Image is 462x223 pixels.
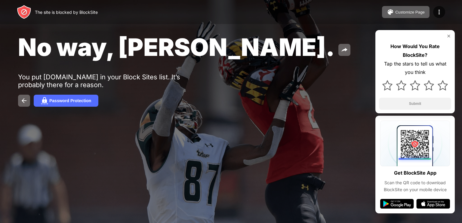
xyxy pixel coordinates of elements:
button: Customize Page [382,6,430,18]
div: Tap the stars to tell us what you think [379,60,451,77]
img: qrcode.svg [380,121,450,166]
img: menu-icon.svg [436,8,443,16]
img: back.svg [20,97,28,104]
img: star.svg [396,80,406,90]
img: share.svg [341,46,348,53]
div: Scan the QR code to download BlockSite on your mobile device [380,179,450,193]
div: Password Protection [49,98,91,103]
img: rate-us-close.svg [446,34,451,38]
img: star.svg [438,80,448,90]
img: star.svg [410,80,420,90]
button: Password Protection [34,95,98,107]
img: star.svg [424,80,434,90]
div: Get BlockSite App [394,169,436,177]
div: The site is blocked by BlockSite [35,10,98,15]
img: app-store.svg [416,199,450,209]
div: Customize Page [395,10,425,14]
div: How Would You Rate BlockSite? [379,42,451,60]
img: pallet.svg [387,8,394,16]
img: header-logo.svg [17,5,31,19]
img: star.svg [382,80,393,90]
div: You put [DOMAIN_NAME] in your Block Sites list. It’s probably there for a reason. [18,73,204,89]
img: password.svg [41,97,48,104]
button: Submit [379,98,451,110]
img: google-play.svg [380,199,414,209]
span: No way, [PERSON_NAME]. [18,32,335,62]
